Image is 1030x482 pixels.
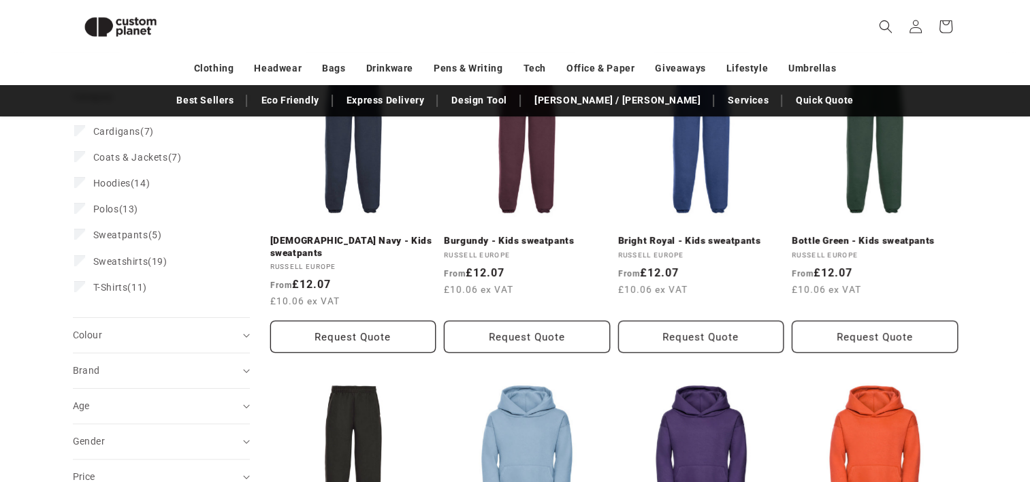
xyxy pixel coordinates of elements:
[618,321,784,353] button: Request Quote
[73,424,250,459] summary: Gender (0 selected)
[170,89,240,112] a: Best Sellers
[528,89,707,112] a: [PERSON_NAME] / [PERSON_NAME]
[444,235,610,247] a: Burgundy - Kids sweatpants
[366,57,413,80] a: Drinkware
[445,89,514,112] a: Design Tool
[270,321,436,353] button: Request Quote
[73,389,250,423] summary: Age (0 selected)
[73,471,95,482] span: Price
[792,321,958,353] button: Request Quote
[93,204,119,214] span: Polos
[270,235,436,259] a: [DEMOGRAPHIC_DATA] Navy - Kids sweatpants
[93,255,167,268] span: (19)
[93,151,182,163] span: (7)
[322,57,345,80] a: Bags
[655,57,705,80] a: Giveaways
[871,12,901,42] summary: Search
[726,57,768,80] a: Lifestyle
[434,57,502,80] a: Pens & Writing
[93,125,154,138] span: (7)
[93,177,150,189] span: (14)
[73,5,168,48] img: Custom Planet
[73,365,100,376] span: Brand
[93,203,138,215] span: (13)
[254,57,302,80] a: Headwear
[93,152,168,163] span: Coats & Jackets
[254,89,325,112] a: Eco Friendly
[803,335,1030,482] iframe: Chat Widget
[93,126,140,137] span: Cardigans
[93,282,128,293] span: T-Shirts
[194,57,234,80] a: Clothing
[444,321,610,353] button: Request Quote
[73,436,105,447] span: Gender
[93,178,131,189] span: Hoodies
[721,89,775,112] a: Services
[73,353,250,388] summary: Brand (0 selected)
[93,229,148,240] span: Sweatpants
[340,89,432,112] a: Express Delivery
[566,57,634,80] a: Office & Paper
[93,256,148,267] span: Sweatshirts
[618,235,784,247] a: Bright Royal - Kids sweatpants
[792,235,958,247] a: Bottle Green - Kids sweatpants
[73,318,250,353] summary: Colour (0 selected)
[93,229,162,241] span: (5)
[73,400,90,411] span: Age
[93,281,147,293] span: (11)
[73,330,102,340] span: Colour
[789,89,860,112] a: Quick Quote
[523,57,545,80] a: Tech
[788,57,836,80] a: Umbrellas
